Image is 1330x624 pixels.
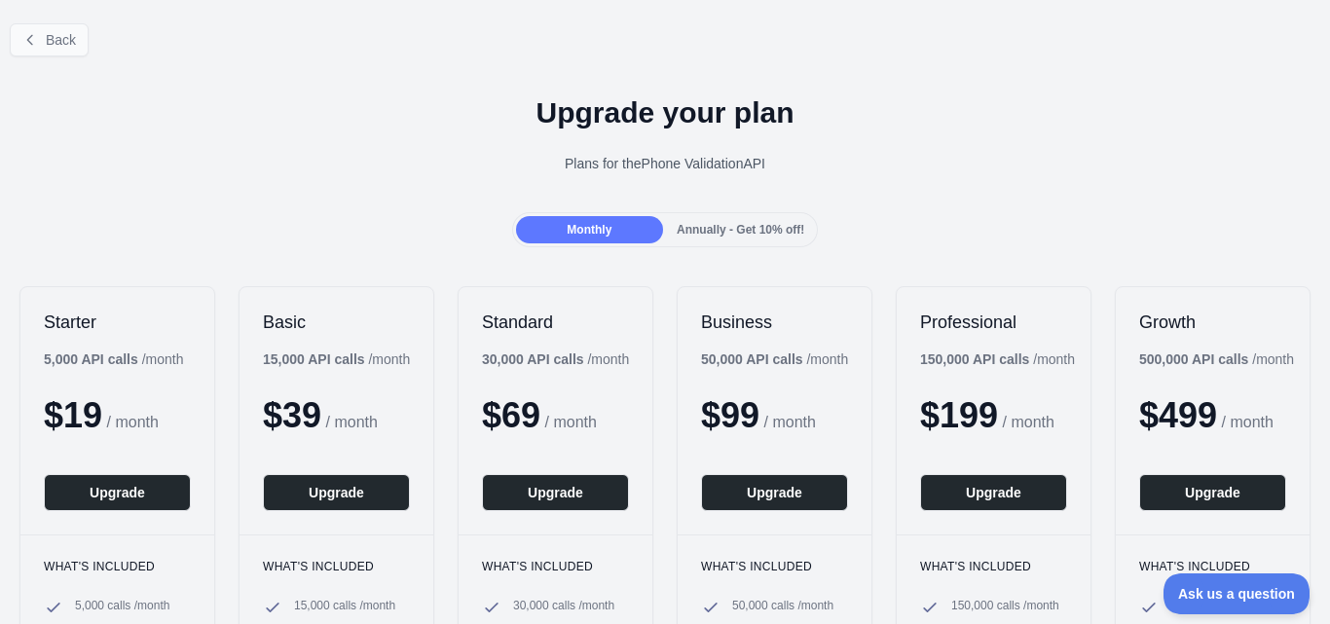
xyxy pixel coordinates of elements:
span: $ 499 [1139,395,1217,435]
h2: Growth [1139,311,1286,334]
span: $ 69 [482,395,540,435]
div: / month [701,349,848,369]
b: 500,000 API calls [1139,351,1248,367]
div: / month [920,349,1075,369]
b: 150,000 API calls [920,351,1029,367]
span: $ 99 [701,395,759,435]
h2: Business [701,311,848,334]
div: / month [1139,349,1294,369]
b: 30,000 API calls [482,351,584,367]
h2: Professional [920,311,1067,334]
h2: Standard [482,311,629,334]
div: / month [482,349,629,369]
iframe: Toggle Customer Support [1164,573,1311,614]
span: $ 199 [920,395,998,435]
b: 50,000 API calls [701,351,803,367]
